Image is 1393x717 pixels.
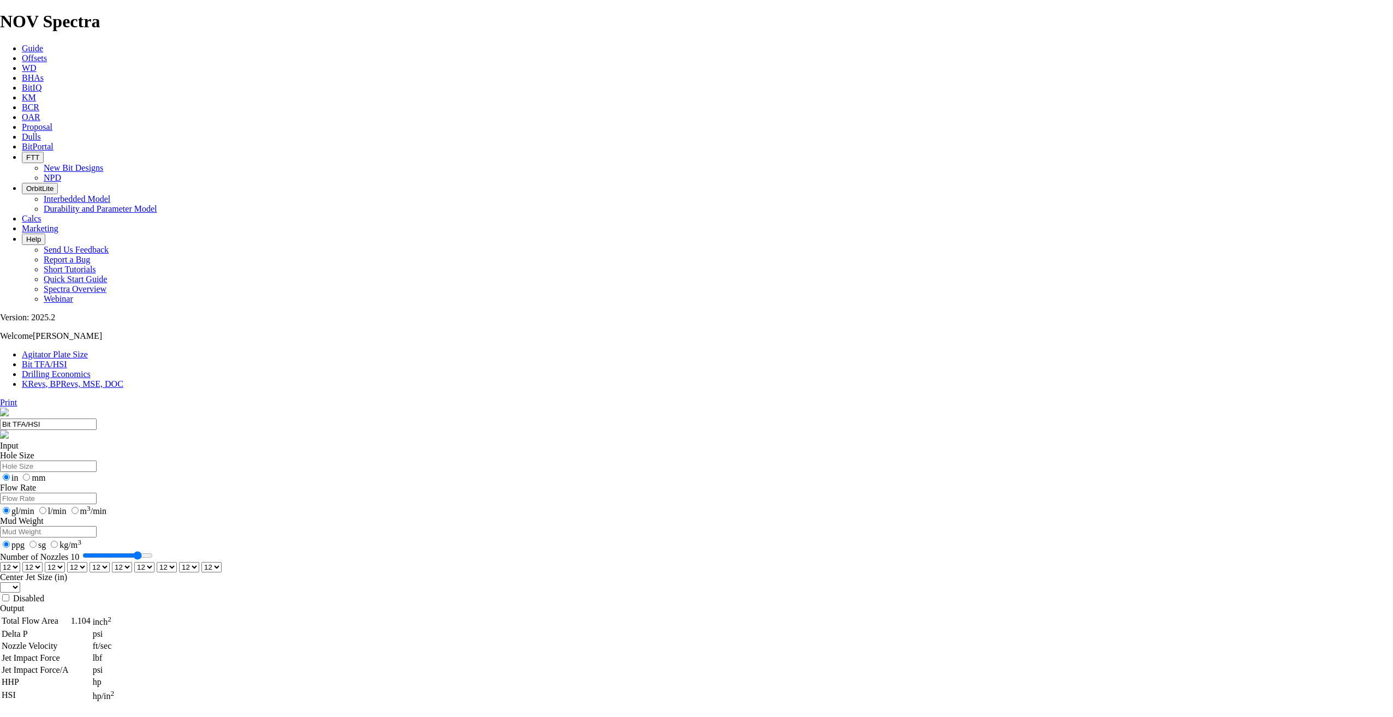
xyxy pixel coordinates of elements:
td: hp/in [92,689,115,702]
input: m3/min [72,507,79,514]
a: KM [22,93,36,102]
input: kg/m3 [51,541,58,548]
a: Send Us Feedback [44,245,109,254]
td: HSI [1,689,69,702]
sup: 2 [111,689,115,697]
a: Webinar [44,294,73,303]
label: m /min [69,506,106,516]
sup: 3 [78,537,81,546]
button: Help [22,234,45,245]
td: hp [92,677,115,688]
td: Jet Impact Force [1,653,69,664]
a: New Bit Designs [44,163,103,172]
span: Help [26,235,41,243]
a: BitPortal [22,142,53,151]
a: Durability and Parameter Model [44,204,157,213]
td: ft/sec [92,641,115,652]
a: Bit TFA/HSI [22,360,67,369]
a: WD [22,63,37,73]
td: HHP [1,677,69,688]
a: KRevs, BPRevs, MSE, DOC [22,379,123,389]
label: mm [20,473,45,482]
a: Marketing [22,224,58,233]
input: gl/min [3,507,10,514]
label: Disabled [13,594,44,603]
td: psi [92,629,115,640]
span: [PERSON_NAME] [33,331,102,340]
a: NPD [44,173,61,182]
input: ppg [3,541,10,548]
label: sg [27,540,46,549]
td: inch [92,614,115,628]
td: Delta P [1,629,69,640]
input: sg [29,541,37,548]
a: Interbedded Model [44,194,110,204]
td: Nozzle Velocity [1,641,69,652]
button: FTT [22,152,44,163]
label: l/min [37,506,67,516]
sup: 2 [108,615,111,623]
a: BHAs [22,73,44,82]
td: lbf [92,653,115,664]
button: OrbitLite [22,183,58,194]
td: Jet Impact Force/A [1,665,69,676]
a: Short Tutorials [44,265,96,274]
a: OAR [22,112,40,122]
a: Quick Start Guide [44,274,107,284]
a: BitIQ [22,83,41,92]
sup: 3 [87,504,91,512]
a: BCR [22,103,39,112]
input: in [3,474,10,481]
td: Total Flow Area [1,614,69,628]
a: Agitator Plate Size [22,350,88,359]
span: FTT [26,153,39,162]
td: 1.104 [70,614,91,628]
td: psi [92,665,115,676]
a: Calcs [22,214,41,223]
a: Proposal [22,122,52,132]
a: Drilling Economics [22,369,91,379]
span: OrbitLite [26,184,53,193]
a: Guide [22,44,43,53]
label: kg/m [48,540,81,549]
a: Spectra Overview [44,284,106,294]
a: Offsets [22,53,47,63]
input: mm [23,474,30,481]
input: l/min [39,507,46,514]
a: Report a Bug [44,255,90,264]
a: Dulls [22,132,41,141]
